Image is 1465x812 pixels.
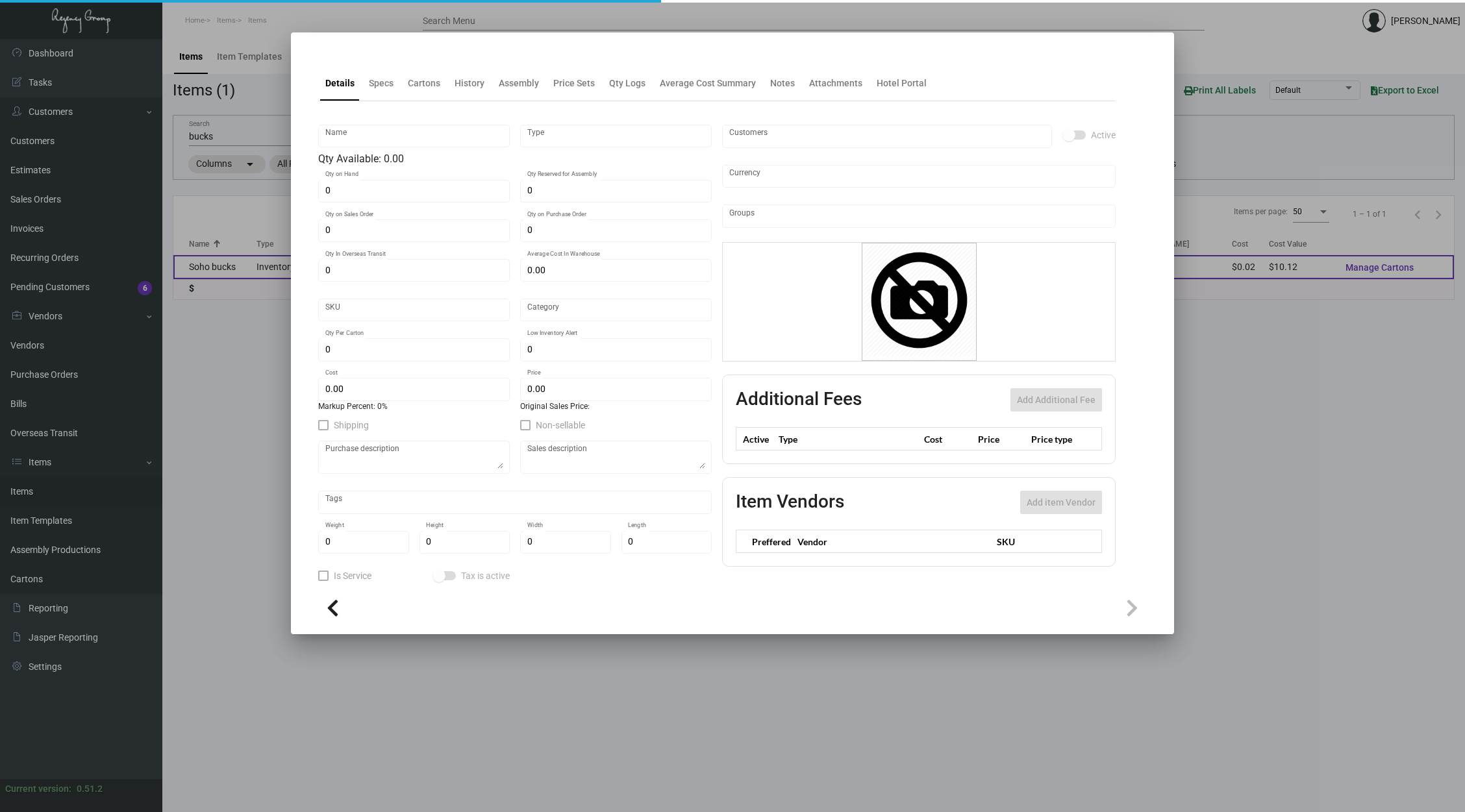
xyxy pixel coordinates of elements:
[877,77,927,90] div: Hotel Portal
[1028,428,1086,450] th: Price type
[77,782,103,796] div: 0.51.2
[736,388,862,412] h2: Additional Fees
[1017,395,1096,405] span: Add Additional Fee
[1020,491,1102,514] button: Add item Vendor
[736,530,792,553] th: Preffered
[325,77,355,90] div: Details
[736,428,776,450] th: Active
[729,131,1046,141] input: Add new..
[455,77,484,90] div: History
[536,417,585,433] span: Non-sellable
[975,428,1028,450] th: Price
[660,77,756,90] div: Average Cost Summary
[809,77,862,90] div: Attachments
[1010,388,1102,412] button: Add Additional Fee
[5,782,71,796] div: Current version:
[334,568,371,584] span: Is Service
[990,530,1101,553] th: SKU
[736,491,844,514] h2: Item Vendors
[791,530,990,553] th: Vendor
[369,77,394,90] div: Specs
[609,77,645,90] div: Qty Logs
[729,211,1109,221] input: Add new..
[775,428,921,450] th: Type
[461,568,510,584] span: Tax is active
[408,77,440,90] div: Cartons
[318,151,712,167] div: Qty Available: 0.00
[334,417,369,433] span: Shipping
[1091,127,1116,143] span: Active
[921,428,974,450] th: Cost
[499,77,539,90] div: Assembly
[1027,497,1096,508] span: Add item Vendor
[770,77,795,90] div: Notes
[553,77,595,90] div: Price Sets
